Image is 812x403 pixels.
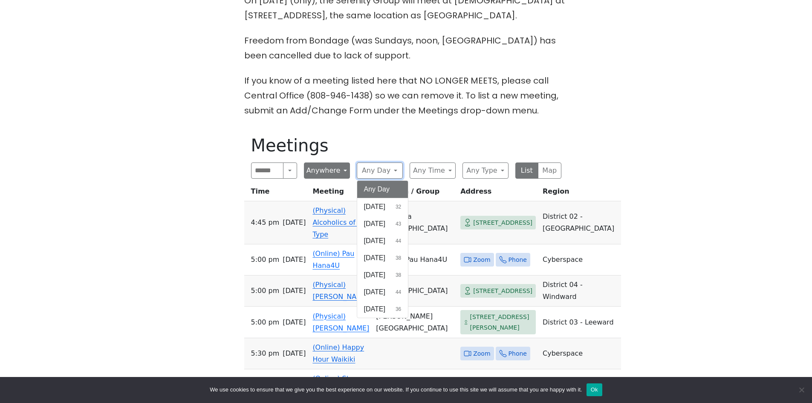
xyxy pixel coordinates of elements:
[462,162,509,179] button: Any Type
[539,244,621,275] td: Cyberspace
[357,181,408,198] button: Any Day
[357,301,408,318] button: [DATE]36 results
[251,217,280,229] span: 4:45 PM
[539,338,621,369] td: Cyberspace
[312,281,369,301] a: (Physical) [PERSON_NAME]
[251,348,280,360] span: 5:30 PM
[244,33,568,63] p: Freedom from Bondage (was Sundays, noon, [GEOGRAPHIC_DATA]) has been cancelled due to lack of sup...
[304,162,350,179] button: Anywhere
[396,203,401,211] span: 32 results
[373,275,457,307] td: [GEOGRAPHIC_DATA]
[396,288,401,296] span: 44 results
[312,206,369,238] a: (Physical) Alcoholics of our Type
[539,369,621,400] td: Cyberspace
[373,186,457,201] th: Location / Group
[309,186,373,201] th: Meeting
[251,285,280,297] span: 5:00 PM
[283,217,306,229] span: [DATE]
[357,232,408,249] button: [DATE]44 results
[539,201,621,244] td: District 02 - [GEOGRAPHIC_DATA]
[283,348,306,360] span: [DATE]
[364,304,385,314] span: [DATE]
[244,186,309,201] th: Time
[364,270,385,280] span: [DATE]
[210,386,582,394] span: We use cookies to ensure that we give you the best experience on our website. If you continue to ...
[357,267,408,284] button: [DATE]38 results
[396,237,401,245] span: 44 results
[396,254,401,262] span: 38 results
[357,198,408,215] button: [DATE]32 results
[396,220,401,228] span: 43 results
[244,73,568,118] p: If you know of a meeting listed here that NO LONGER MEETS, please call Central Office (808-946-14...
[357,249,408,267] button: [DATE]38 results
[251,162,284,179] input: Search
[410,162,456,179] button: Any Time
[251,316,280,328] span: 5:00 PM
[373,307,457,338] td: [PERSON_NAME][GEOGRAPHIC_DATA]
[396,305,401,313] span: 36 results
[357,215,408,232] button: [DATE]43 results
[539,186,621,201] th: Region
[364,219,385,229] span: [DATE]
[473,255,490,265] span: Zoom
[396,271,401,279] span: 38 results
[283,162,297,179] button: Search
[312,343,364,363] a: (Online) Happy Hour Waikiki
[457,186,539,201] th: Address
[312,374,358,394] a: (Online) Step Sisters
[251,254,280,266] span: 5:00 PM
[357,180,409,318] div: Any Day
[515,162,539,179] button: List
[364,236,385,246] span: [DATE]
[473,348,490,359] span: Zoom
[312,312,369,332] a: (Physical) [PERSON_NAME]
[283,316,306,328] span: [DATE]
[251,135,561,156] h1: Meetings
[312,249,354,270] a: (Online) Pau Hana4U
[357,284,408,301] button: [DATE]44 results
[470,312,533,333] span: [STREET_ADDRESS][PERSON_NAME]
[538,162,561,179] button: Map
[539,275,621,307] td: District 04 - Windward
[364,287,385,297] span: [DATE]
[283,254,306,266] span: [DATE]
[357,162,403,179] button: Any Day
[473,217,532,228] span: [STREET_ADDRESS]
[473,286,532,296] span: [STREET_ADDRESS]
[509,348,527,359] span: Phone
[509,255,527,265] span: Phone
[539,307,621,338] td: District 03 - Leeward
[373,244,457,275] td: (Online) Pau Hana4U
[373,201,457,244] td: Ala Moana [GEOGRAPHIC_DATA]
[364,253,385,263] span: [DATE]
[587,383,602,396] button: Ok
[797,386,806,394] span: No
[364,202,385,212] span: [DATE]
[283,285,306,297] span: [DATE]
